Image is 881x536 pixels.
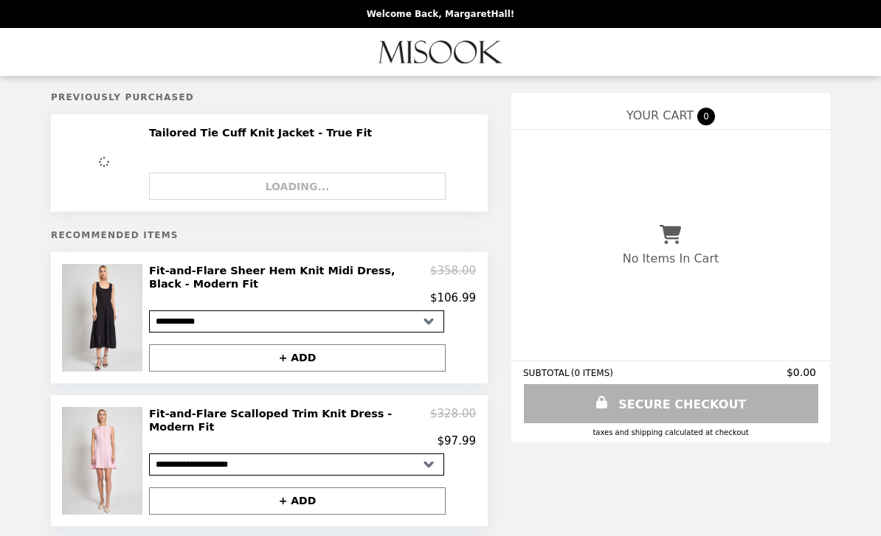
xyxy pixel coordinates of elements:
div: Taxes and Shipping calculated at checkout [523,428,818,436]
p: Welcome Back, MargaretHall! [367,9,515,19]
button: + ADD [149,487,446,515]
span: 0 [697,108,715,125]
select: Select a product variant [149,453,444,476]
img: Brand Logo [379,37,502,67]
h2: Fit-and-Flare Scalloped Trim Knit Dress - Modern Fit [149,407,430,434]
h5: Previously Purchased [51,92,488,102]
p: No Items In Cart [623,251,719,265]
h2: Fit-and-Flare Sheer Hem Knit Midi Dress, Black - Modern Fit [149,264,430,291]
span: YOUR CART [626,108,694,122]
span: SUBTOTAL [523,368,571,378]
p: $106.99 [430,291,476,304]
h5: Recommended Items [51,230,488,240]
span: ( 0 ITEMS ) [571,368,613,378]
img: Fit-and-Flare Scalloped Trim Knit Dress - Modern Fit [62,407,146,515]
span: $0.00 [787,366,818,378]
img: Fit-and-Flare Sheer Hem Knit Midi Dress, Black - Modern Fit [62,264,146,372]
p: $328.00 [430,407,476,434]
select: Select a product variant [149,310,444,333]
h2: Tailored Tie Cuff Knit Jacket - True Fit [149,126,378,139]
p: $358.00 [430,264,476,291]
p: $97.99 [438,434,477,448]
button: + ADD [149,344,446,372]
